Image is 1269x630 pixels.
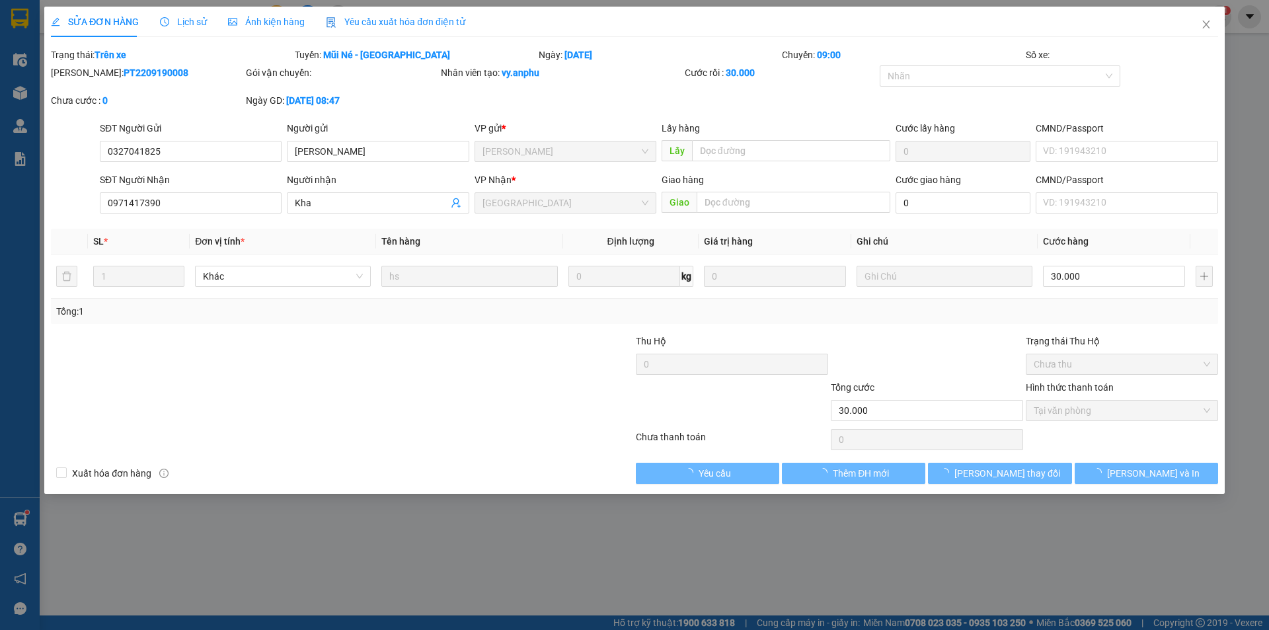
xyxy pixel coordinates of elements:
span: Định lượng [607,236,654,247]
div: Chưa thanh toán [634,430,829,453]
span: Yêu cầu xuất hóa đơn điện tử [326,17,465,27]
span: close [1201,19,1211,30]
div: SĐT Người Gửi [100,121,282,136]
input: Dọc đường [692,140,890,161]
span: Thêm ĐH mới [833,466,889,481]
div: [GEOGRAPHIC_DATA] [11,11,145,41]
span: Tên hàng [381,236,420,247]
b: Trên xe [95,50,126,60]
div: SĐT Người Nhận [100,173,282,187]
span: VP Nhận [475,175,512,185]
div: 40.000 [10,83,147,99]
div: Ngày GD: [246,93,438,108]
span: loading [818,468,833,477]
div: 0971417390 [11,57,145,75]
b: 09:00 [817,50,841,60]
div: [PERSON_NAME] [155,11,261,41]
div: Chuyến: [781,48,1024,62]
span: SL [93,236,104,247]
button: Close [1188,7,1225,44]
div: [PERSON_NAME] [155,41,261,57]
span: [PERSON_NAME] và In [1107,466,1200,481]
span: SỬA ĐƠN HÀNG [51,17,139,27]
span: clock-circle [160,17,169,26]
span: loading [1093,468,1107,477]
div: Cước rồi : [685,65,877,80]
button: delete [56,266,77,287]
div: VP gửi [475,121,656,136]
b: 30.000 [726,67,755,78]
img: icon [326,17,336,28]
div: [PERSON_NAME]: [51,65,243,80]
span: user-add [451,198,461,208]
div: Nhân viên tạo: [441,65,682,80]
input: 0 [704,266,846,287]
span: kg [680,266,693,287]
input: Cước lấy hàng [896,141,1030,162]
span: Tổng cước [831,382,874,393]
span: [PERSON_NAME] thay đổi [954,466,1060,481]
div: Trạng thái Thu Hộ [1026,334,1218,348]
div: Người gửi [287,121,469,136]
b: [DATE] 08:47 [286,95,340,106]
span: Yêu cầu [699,466,731,481]
button: [PERSON_NAME] thay đổi [928,463,1071,484]
span: Lấy [662,140,692,161]
span: picture [228,17,237,26]
span: Lịch sử [160,17,207,27]
th: Ghi chú [851,229,1038,255]
input: Dọc đường [697,192,890,213]
span: Phan Thiết [482,141,648,161]
span: Nhận: [155,11,186,25]
div: Gói vận chuyển: [246,65,438,80]
div: CMND/Passport [1036,121,1217,136]
b: PT2209190008 [124,67,188,78]
span: loading [684,468,699,477]
span: Tại văn phòng [1034,401,1210,420]
span: Cước hàng [1043,236,1089,247]
button: [PERSON_NAME] và In [1075,463,1218,484]
div: Chưa cước : [51,93,243,108]
button: Yêu cầu [636,463,779,484]
span: edit [51,17,60,26]
span: CƯỚC RỒI : [10,85,73,98]
input: Ghi Chú [857,266,1032,287]
div: CMND/Passport [1036,173,1217,187]
span: Giao [662,192,697,213]
span: Khác [203,266,363,286]
label: Cước lấy hàng [896,123,955,134]
div: Tổng: 1 [56,304,490,319]
span: Đơn vị tính [195,236,245,247]
div: kha [11,41,145,57]
b: Mũi Né - [GEOGRAPHIC_DATA] [323,50,450,60]
span: loading [940,468,954,477]
label: Cước giao hàng [896,175,961,185]
span: Thu Hộ [636,336,666,346]
div: Tuyến: [293,48,537,62]
span: info-circle [159,469,169,478]
div: Người nhận [287,173,469,187]
button: Thêm ĐH mới [782,463,925,484]
span: Chưa thu [1034,354,1210,374]
button: plus [1196,266,1213,287]
span: Xuất hóa đơn hàng [67,466,157,481]
input: VD: Bàn, Ghế [381,266,557,287]
b: [DATE] [564,50,592,60]
div: Ngày: [537,48,781,62]
span: Đà Lạt [482,193,648,213]
label: Hình thức thanh toán [1026,382,1114,393]
span: Lấy hàng [662,123,700,134]
div: Số xe: [1024,48,1219,62]
span: Giá trị hàng [704,236,753,247]
b: vy.anphu [502,67,539,78]
div: 0327041825 [155,57,261,75]
span: Giao hàng [662,175,704,185]
div: Trạng thái: [50,48,293,62]
span: Ảnh kiện hàng [228,17,305,27]
span: Gửi: [11,11,32,25]
b: 0 [102,95,108,106]
input: Cước giao hàng [896,192,1030,214]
